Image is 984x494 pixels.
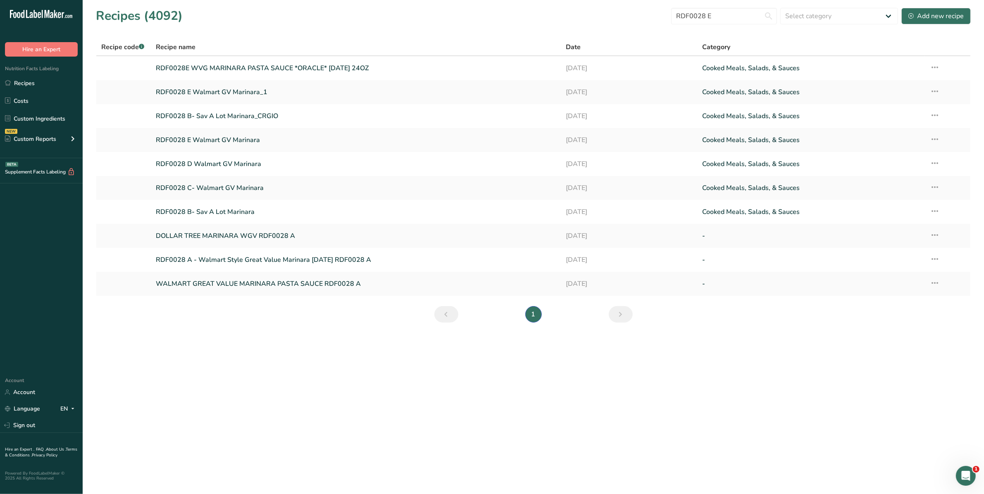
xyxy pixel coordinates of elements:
[156,251,555,268] a: RDF0028 A - Walmart Style Great Value Marinara [DATE] RDF0028 A
[702,179,920,197] a: Cooked Meals, Salads, & Sauces
[609,306,633,323] a: Next page
[5,446,34,452] a: Hire an Expert .
[5,129,17,134] div: NEW
[5,446,77,458] a: Terms & Conditions .
[973,466,979,473] span: 1
[566,131,692,149] a: [DATE]
[566,59,692,77] a: [DATE]
[156,131,555,149] a: RDF0028 E Walmart GV Marinara
[156,227,555,245] a: DOLLAR TREE MARINARA WGV RDF0028 A
[156,59,555,77] a: RDF0028E WVG MARINARA PASTA SAUCE *ORACLE* [DATE] 24OZ
[5,401,40,416] a: Language
[566,227,692,245] a: [DATE]
[60,404,78,414] div: EN
[702,203,920,221] a: Cooked Meals, Salads, & Sauces
[671,8,777,24] input: Search for recipe
[566,203,692,221] a: [DATE]
[566,155,692,173] a: [DATE]
[156,203,555,221] a: RDF0028 B- Sav A Lot Marinara
[5,135,56,143] div: Custom Reports
[566,275,692,292] a: [DATE]
[702,59,920,77] a: Cooked Meals, Salads, & Sauces
[156,155,555,173] a: RDF0028 D Walmart GV Marinara
[956,466,976,486] iframe: Intercom live chat
[702,83,920,101] a: Cooked Meals, Salads, & Sauces
[101,43,144,52] span: Recipe code
[156,83,555,101] a: RDF0028 E Walmart GV Marinara_1
[5,162,18,167] div: BETA
[156,275,555,292] a: WALMART GREAT VALUE MARINARA PASTA SAUCE RDF0028 A
[908,11,964,21] div: Add new recipe
[901,8,971,24] button: Add new recipe
[434,306,458,323] a: Previous page
[566,83,692,101] a: [DATE]
[5,42,78,57] button: Hire an Expert
[702,131,920,149] a: Cooked Meals, Salads, & Sauces
[32,452,57,458] a: Privacy Policy
[156,42,195,52] span: Recipe name
[702,251,920,268] a: -
[156,179,555,197] a: RDF0028 C- Walmart GV Marinara
[702,227,920,245] a: -
[566,179,692,197] a: [DATE]
[702,42,730,52] span: Category
[566,42,581,52] span: Date
[566,107,692,125] a: [DATE]
[702,107,920,125] a: Cooked Meals, Salads, & Sauces
[566,251,692,268] a: [DATE]
[156,107,555,125] a: RDF0028 B- Sav A Lot Marinara_CRGIO
[96,7,183,25] h1: Recipes (4092)
[46,446,66,452] a: About Us .
[702,155,920,173] a: Cooked Meals, Salads, & Sauces
[36,446,46,452] a: FAQ .
[702,275,920,292] a: -
[5,471,78,481] div: Powered By FoodLabelMaker © 2025 All Rights Reserved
